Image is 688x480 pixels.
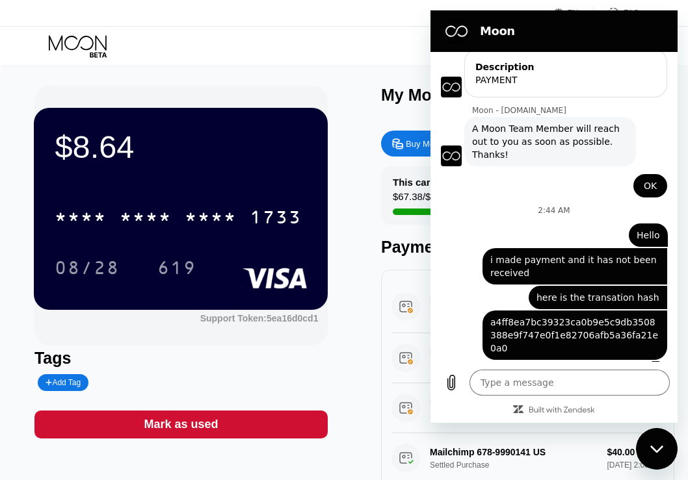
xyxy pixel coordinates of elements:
div: My Moon X Visa® Card [381,86,558,105]
iframe: Messaging window [430,10,678,423]
div: Tags [34,349,328,368]
div: Support Token: 5ea16d0cd1 [200,313,319,323]
div: 619 [157,259,196,280]
div: Add Tag [38,374,88,391]
div: 1733 [250,208,302,229]
iframe: Button to launch messaging window, conversation in progress [636,428,678,470]
div: Mark as used [144,417,218,432]
div: 08/28 [45,251,129,284]
div: Buy Moon Credit [406,138,469,149]
div: Payment Details [381,238,674,257]
div: Buy Moon Credit [381,131,479,157]
div: 619 [148,251,206,284]
div: EN [568,8,579,18]
div: FAQ [624,8,639,18]
div: $67.38 / $4,000.00 [393,191,469,208]
div: Mark as used [34,411,328,438]
div: Add Tag [46,378,81,387]
div: $8.64 [55,129,307,165]
div: 08/28 [55,259,120,280]
div: EN [554,6,594,19]
div: Support Token:5ea16d0cd1 [200,313,319,323]
div: This card’s monthly limit [393,177,507,188]
div: FAQ [594,6,639,19]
